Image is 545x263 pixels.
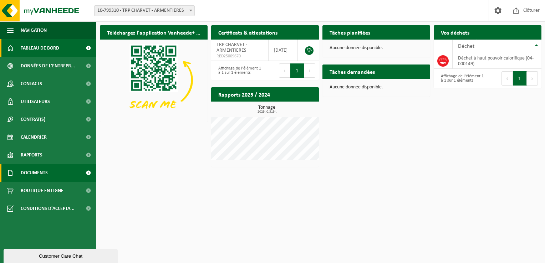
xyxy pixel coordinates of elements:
h2: Rapports 2025 / 2024 [211,87,277,101]
h3: Tonnage [215,105,319,114]
button: Previous [501,71,513,86]
span: Déchet [458,43,474,49]
span: Calendrier [21,128,47,146]
h2: Tâches planifiées [322,25,377,39]
span: Contacts [21,75,42,93]
span: Conditions d'accepta... [21,200,75,217]
h2: Vos déchets [434,25,477,39]
button: Previous [279,63,290,78]
span: Utilisateurs [21,93,50,110]
a: Consulter les rapports [257,101,318,115]
td: [DATE] [269,40,298,61]
img: Download de VHEPlus App [100,40,208,120]
button: 1 [513,71,527,86]
button: Next [304,63,315,78]
button: 1 [290,63,304,78]
span: Tableau de bord [21,39,59,57]
button: Next [527,71,538,86]
span: Navigation [21,21,47,39]
td: déchet à haut pouvoir calorifique (04-000149) [453,53,541,69]
span: Contrat(s) [21,110,45,128]
div: Affichage de l'élément 1 à 1 sur 1 éléments [215,63,261,78]
span: 10-799310 - TRP CHARVET - ARMENTIERES [94,5,195,16]
h2: Téléchargez l'application Vanheede+ maintenant! [100,25,208,39]
div: Affichage de l'élément 1 à 1 sur 1 éléments [437,71,484,86]
span: TRP CHARVET - ARMENTIERES [217,42,247,53]
p: Aucune donnée disponible. [330,46,423,51]
iframe: chat widget [4,247,119,263]
span: RED25009670 [217,53,263,59]
p: Aucune donnée disponible. [330,85,423,90]
h2: Certificats & attestations [211,25,285,39]
span: 10-799310 - TRP CHARVET - ARMENTIERES [95,6,194,16]
span: 2025: 0,315 t [215,110,319,114]
span: Boutique en ligne [21,182,63,200]
span: Rapports [21,146,42,164]
span: Données de l'entrepr... [21,57,75,75]
span: Documents [21,164,48,182]
h2: Tâches demandées [322,65,382,78]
